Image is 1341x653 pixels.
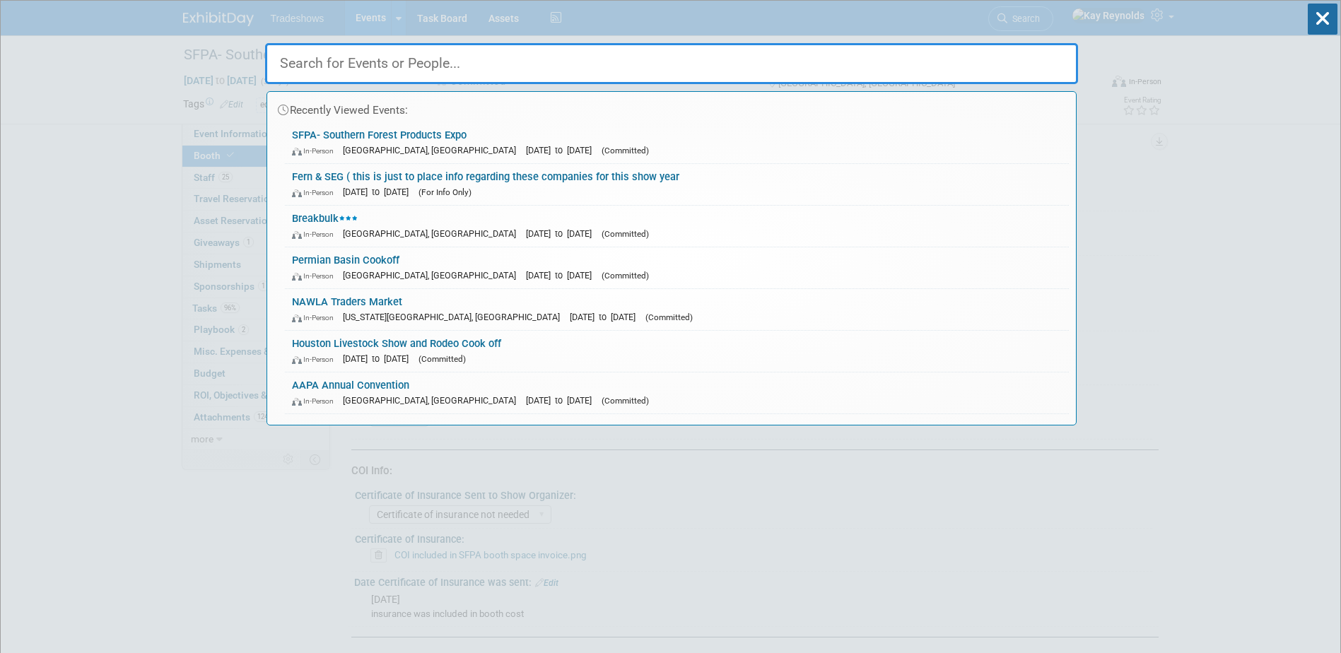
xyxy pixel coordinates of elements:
[292,271,340,281] span: In-Person
[285,372,1069,413] a: AAPA Annual Convention In-Person [GEOGRAPHIC_DATA], [GEOGRAPHIC_DATA] [DATE] to [DATE] (Committed)
[285,122,1069,163] a: SFPA- Southern Forest Products Expo In-Person [GEOGRAPHIC_DATA], [GEOGRAPHIC_DATA] [DATE] to [DAT...
[8,6,726,19] body: Rich Text Area. Press ALT-0 for help.
[343,145,523,155] span: [GEOGRAPHIC_DATA], [GEOGRAPHIC_DATA]
[526,145,599,155] span: [DATE] to [DATE]
[418,354,466,364] span: (Committed)
[602,271,649,281] span: (Committed)
[285,289,1069,330] a: NAWLA Traders Market In-Person [US_STATE][GEOGRAPHIC_DATA], [GEOGRAPHIC_DATA] [DATE] to [DATE] (C...
[292,396,340,406] span: In-Person
[265,43,1078,84] input: Search for Events or People...
[602,146,649,155] span: (Committed)
[292,355,340,364] span: In-Person
[418,187,472,197] span: (For Info Only)
[602,396,649,406] span: (Committed)
[343,270,523,281] span: [GEOGRAPHIC_DATA], [GEOGRAPHIC_DATA]
[343,312,567,322] span: [US_STATE][GEOGRAPHIC_DATA], [GEOGRAPHIC_DATA]
[526,395,599,406] span: [DATE] to [DATE]
[343,228,523,239] span: [GEOGRAPHIC_DATA], [GEOGRAPHIC_DATA]
[292,146,340,155] span: In-Person
[274,92,1069,122] div: Recently Viewed Events:
[285,206,1069,247] a: Breakbulk In-Person [GEOGRAPHIC_DATA], [GEOGRAPHIC_DATA] [DATE] to [DATE] (Committed)
[292,188,340,197] span: In-Person
[292,230,340,239] span: In-Person
[292,313,340,322] span: In-Person
[602,229,649,239] span: (Committed)
[526,270,599,281] span: [DATE] to [DATE]
[526,228,599,239] span: [DATE] to [DATE]
[285,164,1069,205] a: Fern & SEG ( this is just to place info regarding these companies for this show year In-Person [D...
[343,395,523,406] span: [GEOGRAPHIC_DATA], [GEOGRAPHIC_DATA]
[570,312,643,322] span: [DATE] to [DATE]
[343,353,416,364] span: [DATE] to [DATE]
[285,247,1069,288] a: Permian Basin Cookoff In-Person [GEOGRAPHIC_DATA], [GEOGRAPHIC_DATA] [DATE] to [DATE] (Committed)
[285,331,1069,372] a: Houston Livestock Show and Rodeo Cook off In-Person [DATE] to [DATE] (Committed)
[343,187,416,197] span: [DATE] to [DATE]
[645,312,693,322] span: (Committed)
